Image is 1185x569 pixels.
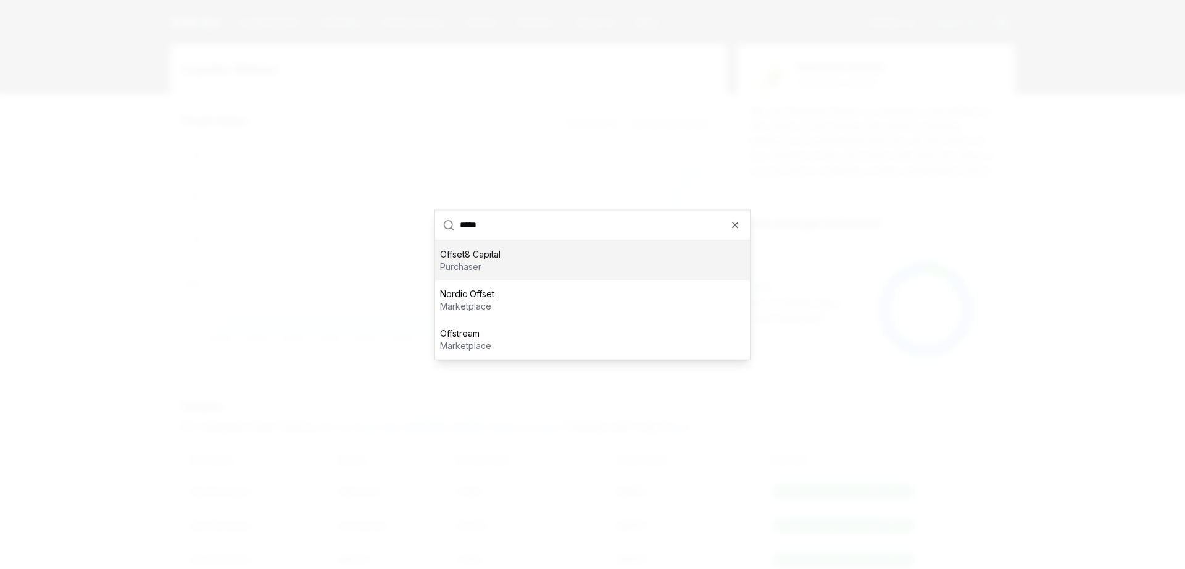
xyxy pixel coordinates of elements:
p: Nordic Offset [440,287,494,300]
p: Offstream [440,327,491,339]
p: marketplace [440,339,491,352]
p: purchaser [440,260,501,272]
p: marketplace [440,300,494,312]
p: Offset8 Capital [440,248,501,260]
